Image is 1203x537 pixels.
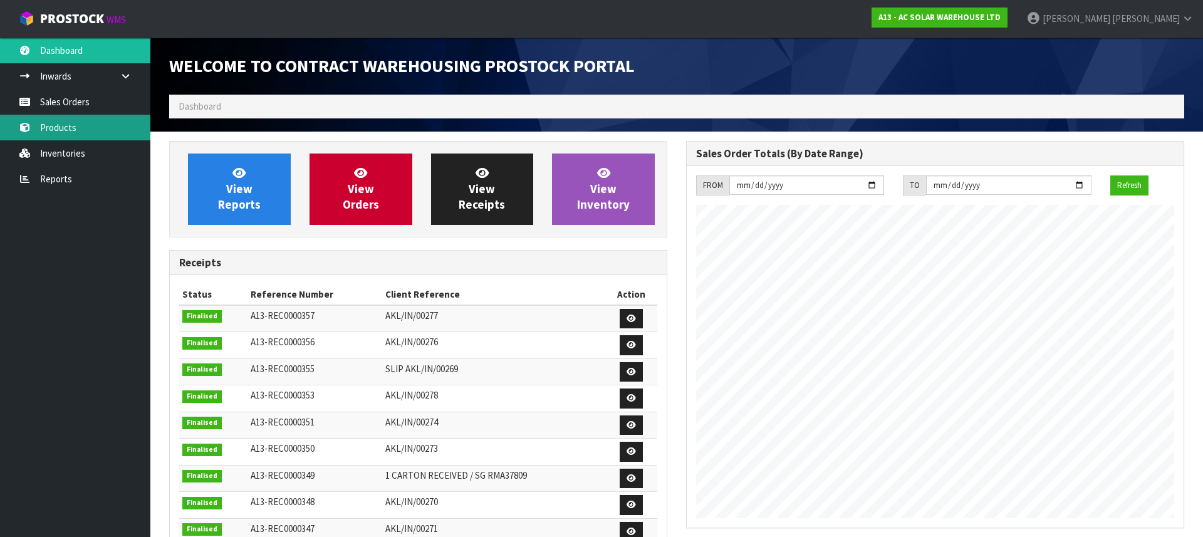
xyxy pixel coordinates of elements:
span: Welcome to Contract Warehousing ProStock Portal [169,55,635,77]
span: A13-REC0000357 [251,310,315,321]
span: Finalised [182,390,222,403]
th: Reference Number [247,284,382,305]
th: Action [605,284,657,305]
span: Finalised [182,363,222,376]
th: Status [179,284,247,305]
span: View Inventory [577,165,630,212]
span: SLIP AKL/IN/00269 [385,363,458,375]
h3: Sales Order Totals (By Date Range) [696,148,1174,160]
span: A13-REC0000349 [251,469,315,481]
small: WMS [107,14,126,26]
h3: Receipts [179,257,657,269]
span: 1 CARTON RECEIVED / SG RMA37809 [385,469,527,481]
span: Finalised [182,417,222,429]
span: A13-REC0000355 [251,363,315,375]
img: cube-alt.png [19,11,34,26]
span: Finalised [182,310,222,323]
span: AKL/IN/00278 [385,389,438,401]
span: Finalised [182,523,222,536]
span: Finalised [182,497,222,509]
span: View Receipts [459,165,505,212]
span: ProStock [40,11,104,27]
div: TO [903,175,926,196]
span: Finalised [182,470,222,482]
span: AKL/IN/00274 [385,416,438,428]
th: Client Reference [382,284,605,305]
span: A13-REC0000351 [251,416,315,428]
span: A13-REC0000356 [251,336,315,348]
span: AKL/IN/00270 [385,496,438,508]
strong: A13 - AC SOLAR WAREHOUSE LTD [878,12,1001,23]
span: A13-REC0000353 [251,389,315,401]
span: AKL/IN/00273 [385,442,438,454]
span: A13-REC0000350 [251,442,315,454]
span: A13-REC0000347 [251,523,315,534]
span: [PERSON_NAME] [1112,13,1180,24]
span: Dashboard [179,100,221,112]
span: A13-REC0000348 [251,496,315,508]
a: ViewOrders [310,154,412,225]
span: AKL/IN/00271 [385,523,438,534]
a: ViewReports [188,154,291,225]
span: [PERSON_NAME] [1043,13,1110,24]
span: Finalised [182,444,222,456]
span: View Reports [218,165,261,212]
span: AKL/IN/00277 [385,310,438,321]
a: ViewInventory [552,154,655,225]
a: ViewReceipts [431,154,534,225]
div: FROM [696,175,729,196]
span: Finalised [182,337,222,350]
span: AKL/IN/00276 [385,336,438,348]
button: Refresh [1110,175,1148,196]
span: View Orders [343,165,379,212]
